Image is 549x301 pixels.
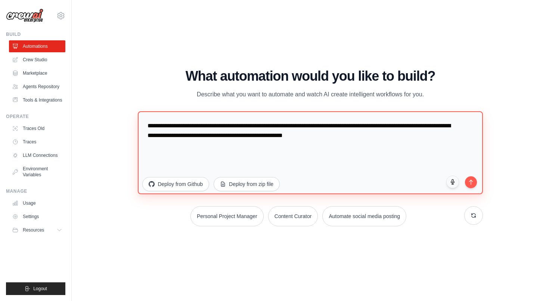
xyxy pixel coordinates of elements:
div: Build [6,31,65,37]
a: Tools & Integrations [9,94,65,106]
p: Describe what you want to automate and watch AI create intelligent workflows for you. [185,90,436,99]
a: Automations [9,40,65,52]
button: Content Curator [268,206,318,226]
h1: What automation would you like to build? [138,69,483,84]
iframe: Chat Widget [512,265,549,301]
span: Logout [33,286,47,292]
a: Crew Studio [9,54,65,66]
a: Settings [9,211,65,223]
a: Marketplace [9,67,65,79]
button: Deploy from zip file [214,177,280,191]
a: Traces Old [9,122,65,134]
span: Resources [23,227,44,233]
div: Operate [6,114,65,120]
button: Resources [9,224,65,236]
button: Logout [6,282,65,295]
button: Deploy from Github [142,177,209,191]
a: Traces [9,136,65,148]
a: Agents Repository [9,81,65,93]
div: Manage [6,188,65,194]
a: Usage [9,197,65,209]
a: LLM Connections [9,149,65,161]
img: Logo [6,9,43,23]
button: Personal Project Manager [190,206,264,226]
button: Automate social media posting [322,206,406,226]
a: Environment Variables [9,163,65,181]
